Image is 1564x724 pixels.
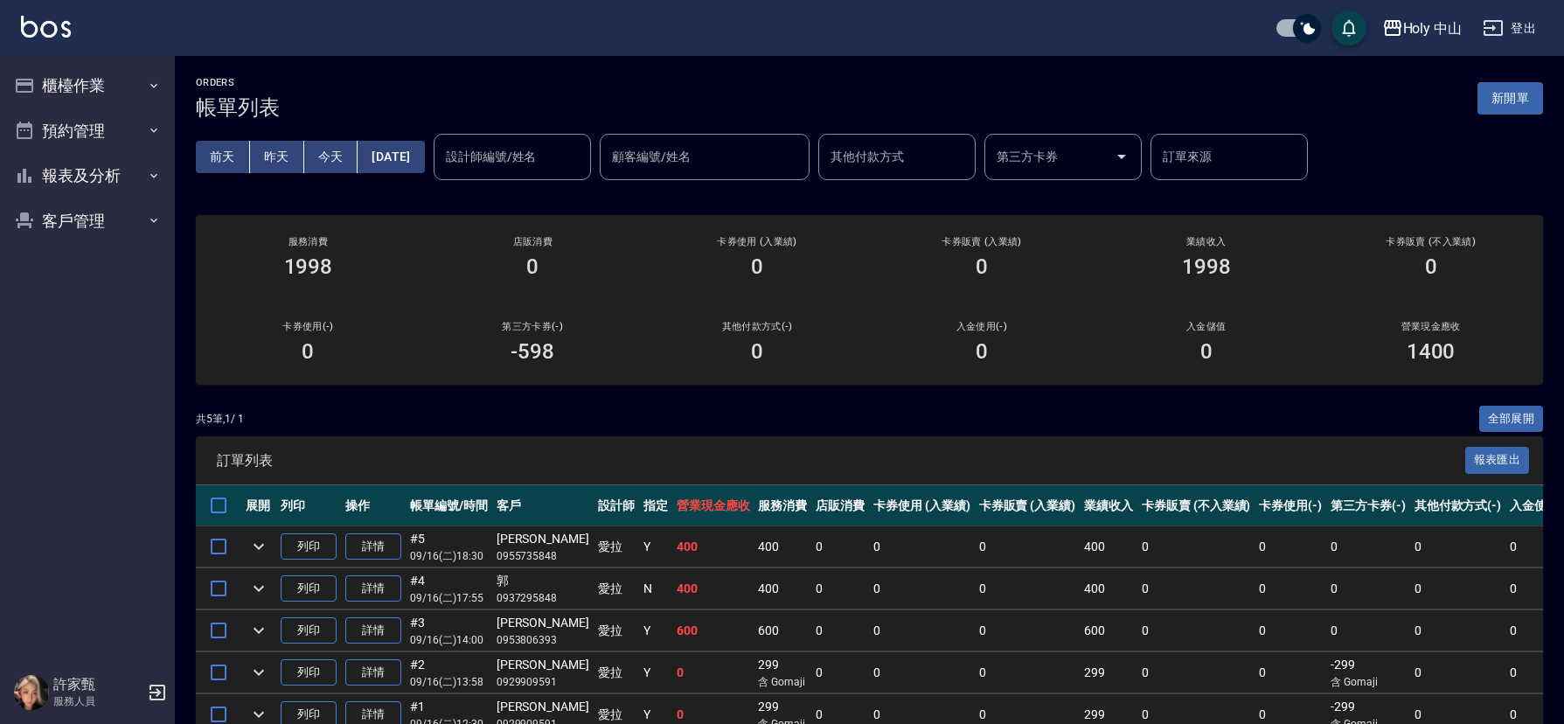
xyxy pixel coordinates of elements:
[1326,526,1410,567] td: 0
[1465,447,1530,474] button: 報表匯出
[754,568,811,609] td: 400
[497,698,589,716] div: [PERSON_NAME]
[672,652,754,693] td: 0
[410,590,488,606] p: 09/16 (二) 17:55
[345,617,401,644] a: 詳情
[1410,610,1506,651] td: 0
[1326,652,1410,693] td: -299
[1080,610,1137,651] td: 600
[497,656,589,674] div: [PERSON_NAME]
[1255,485,1326,526] th: 卡券使用(-)
[1255,526,1326,567] td: 0
[497,674,589,690] p: 0929909591
[246,617,272,644] button: expand row
[358,141,424,173] button: [DATE]
[1255,568,1326,609] td: 0
[246,575,272,602] button: expand row
[276,485,341,526] th: 列印
[1137,610,1255,651] td: 0
[639,652,672,693] td: Y
[754,610,811,651] td: 600
[511,339,554,364] h3: -598
[666,236,849,247] h2: 卡券使用 (入業績)
[281,575,337,602] button: 列印
[1200,339,1213,364] h3: 0
[811,568,869,609] td: 0
[497,632,589,648] p: 0953806393
[406,526,492,567] td: #5
[1115,321,1297,332] h2: 入金儲值
[7,153,168,198] button: 報表及分析
[672,526,754,567] td: 400
[345,533,401,560] a: 詳情
[811,485,869,526] th: 店販消費
[869,526,975,567] td: 0
[492,485,594,526] th: 客戶
[1407,339,1456,364] h3: 1400
[497,614,589,632] div: [PERSON_NAME]
[639,610,672,651] td: Y
[594,568,639,609] td: 愛拉
[246,659,272,686] button: expand row
[410,548,488,564] p: 09/16 (二) 18:30
[406,652,492,693] td: #2
[1410,526,1506,567] td: 0
[1115,236,1297,247] h2: 業績收入
[1425,254,1437,279] h3: 0
[869,652,975,693] td: 0
[1182,254,1231,279] h3: 1998
[976,339,988,364] h3: 0
[7,63,168,108] button: 櫃檯作業
[281,617,337,644] button: 列印
[1477,89,1543,106] a: 新開單
[976,254,988,279] h3: 0
[754,485,811,526] th: 服務消費
[497,590,589,606] p: 0937295848
[975,568,1081,609] td: 0
[241,485,276,526] th: 展開
[304,141,358,173] button: 今天
[672,485,754,526] th: 營業現金應收
[217,236,400,247] h3: 服務消費
[672,568,754,609] td: 400
[1080,485,1137,526] th: 業績收入
[1339,236,1522,247] h2: 卡券販賣 (不入業績)
[1331,10,1366,45] button: save
[341,485,406,526] th: 操作
[594,526,639,567] td: 愛拉
[1108,143,1136,171] button: Open
[975,526,1081,567] td: 0
[345,659,401,686] a: 詳情
[1080,526,1137,567] td: 400
[811,652,869,693] td: 0
[1479,406,1544,433] button: 全部展開
[594,485,639,526] th: 設計師
[594,610,639,651] td: 愛拉
[1476,12,1543,45] button: 登出
[526,254,539,279] h3: 0
[217,452,1465,470] span: 訂單列表
[410,674,488,690] p: 09/16 (二) 13:58
[7,108,168,154] button: 預約管理
[890,321,1073,332] h2: 入金使用(-)
[410,632,488,648] p: 09/16 (二) 14:00
[1326,568,1410,609] td: 0
[441,236,624,247] h2: 店販消費
[869,568,975,609] td: 0
[672,610,754,651] td: 600
[1410,485,1506,526] th: 其他付款方式(-)
[441,321,624,332] h2: 第三方卡券(-)
[217,321,400,332] h2: 卡券使用(-)
[1137,485,1255,526] th: 卡券販賣 (不入業績)
[53,676,142,693] h5: 許家甄
[754,526,811,567] td: 400
[869,610,975,651] td: 0
[811,610,869,651] td: 0
[406,610,492,651] td: #3
[406,568,492,609] td: #4
[594,652,639,693] td: 愛拉
[497,572,589,590] div: 郭
[1137,652,1255,693] td: 0
[7,198,168,244] button: 客戶管理
[497,530,589,548] div: [PERSON_NAME]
